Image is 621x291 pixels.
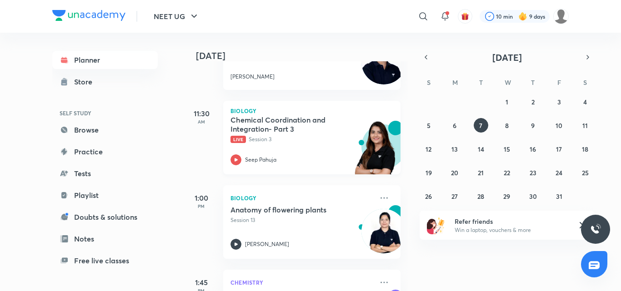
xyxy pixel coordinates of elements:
[552,189,566,203] button: October 31, 2025
[421,165,436,180] button: October 19, 2025
[453,121,456,130] abbr: October 6, 2025
[503,192,510,201] abbr: October 29, 2025
[504,145,510,153] abbr: October 15, 2025
[518,12,527,21] img: streak
[52,186,158,204] a: Playlist
[52,164,158,182] a: Tests
[530,145,536,153] abbr: October 16, 2025
[531,98,535,106] abbr: October 2, 2025
[427,216,445,234] img: referral
[474,118,488,133] button: October 7, 2025
[552,94,566,109] button: October 3, 2025
[526,142,540,156] button: October 16, 2025
[529,192,537,201] abbr: October 30, 2025
[526,94,540,109] button: October 2, 2025
[447,118,462,133] button: October 6, 2025
[578,142,592,156] button: October 18, 2025
[552,165,566,180] button: October 24, 2025
[500,189,514,203] button: October 29, 2025
[578,94,592,109] button: October 4, 2025
[421,118,436,133] button: October 5, 2025
[500,165,514,180] button: October 22, 2025
[474,165,488,180] button: October 21, 2025
[556,121,562,130] abbr: October 10, 2025
[500,94,514,109] button: October 1, 2025
[230,73,275,81] p: [PERSON_NAME]
[351,121,401,183] img: unacademy
[451,145,458,153] abbr: October 13, 2025
[583,98,587,106] abbr: October 4, 2025
[531,78,535,87] abbr: Thursday
[427,78,431,87] abbr: Sunday
[447,165,462,180] button: October 20, 2025
[245,156,276,164] p: Seep Pahuja
[230,135,373,143] p: Session 3
[556,145,562,153] abbr: October 17, 2025
[230,136,246,143] span: Live
[52,51,158,69] a: Planner
[500,142,514,156] button: October 15, 2025
[74,76,98,87] div: Store
[556,192,562,201] abbr: October 31, 2025
[578,165,592,180] button: October 25, 2025
[52,143,158,161] a: Practice
[458,9,472,24] button: avatar
[245,240,289,248] p: [PERSON_NAME]
[485,12,494,21] img: check rounded
[531,121,535,130] abbr: October 9, 2025
[183,203,220,209] p: PM
[196,50,410,61] h4: [DATE]
[52,10,125,21] img: Company Logo
[52,208,158,226] a: Doubts & solutions
[421,142,436,156] button: October 12, 2025
[52,105,158,121] h6: SELF STUDY
[427,121,431,130] abbr: October 5, 2025
[183,108,220,119] h5: 11:30
[451,168,458,177] abbr: October 20, 2025
[52,252,158,270] a: Free live classes
[455,217,566,226] h6: Refer friends
[552,142,566,156] button: October 17, 2025
[230,216,373,224] p: Session 13
[582,121,588,130] abbr: October 11, 2025
[582,145,588,153] abbr: October 18, 2025
[553,9,569,24] img: Tarmanjot Singh
[426,168,432,177] abbr: October 19, 2025
[148,7,205,25] button: NEET UG
[474,142,488,156] button: October 14, 2025
[461,12,469,20] img: avatar
[183,192,220,203] h5: 1:00
[479,78,483,87] abbr: Tuesday
[526,118,540,133] button: October 9, 2025
[230,205,344,214] h5: Anatomy of flowering plants
[477,192,484,201] abbr: October 28, 2025
[183,277,220,288] h5: 1:45
[447,142,462,156] button: October 13, 2025
[505,78,511,87] abbr: Wednesday
[590,224,601,235] img: ttu
[421,189,436,203] button: October 26, 2025
[478,145,484,153] abbr: October 14, 2025
[526,165,540,180] button: October 23, 2025
[451,192,458,201] abbr: October 27, 2025
[52,121,158,139] a: Browse
[230,192,373,203] p: Biology
[447,189,462,203] button: October 27, 2025
[230,277,373,288] p: Chemistry
[530,168,536,177] abbr: October 23, 2025
[583,78,587,87] abbr: Saturday
[52,10,125,23] a: Company Logo
[557,78,561,87] abbr: Friday
[426,145,431,153] abbr: October 12, 2025
[455,226,566,234] p: Win a laptop, vouchers & more
[582,168,589,177] abbr: October 25, 2025
[505,121,509,130] abbr: October 8, 2025
[492,51,522,64] span: [DATE]
[474,189,488,203] button: October 28, 2025
[52,73,158,91] a: Store
[230,108,393,113] p: Biology
[500,118,514,133] button: October 8, 2025
[432,51,581,64] button: [DATE]
[504,168,510,177] abbr: October 22, 2025
[578,118,592,133] button: October 11, 2025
